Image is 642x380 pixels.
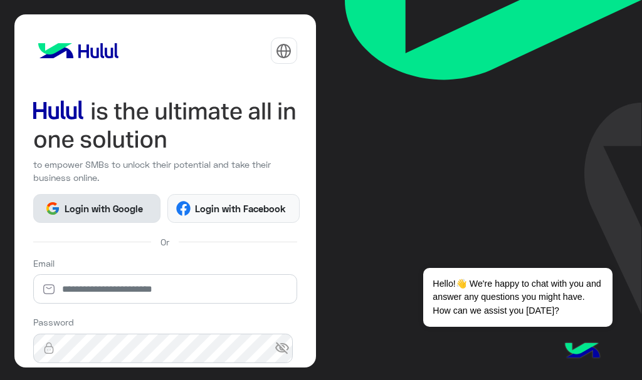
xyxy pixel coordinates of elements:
[60,202,148,216] span: Login with Google
[33,342,65,354] img: lock
[191,202,291,216] span: Login with Facebook
[167,194,300,223] button: Login with Facebook
[275,337,297,360] span: visibility_off
[423,268,612,327] span: Hello!👋 We're happy to chat with you and answer any questions you might have. How can we assist y...
[45,201,60,215] img: Google
[176,201,191,215] img: Facebook
[33,38,124,63] img: logo
[33,283,65,295] img: email
[33,257,55,270] label: Email
[33,316,74,329] label: Password
[560,330,604,374] img: hulul-logo.png
[33,158,297,185] p: to empower SMBs to unlock their potential and take their business online.
[276,43,292,59] img: tab
[33,194,160,223] button: Login with Google
[160,235,169,249] span: Or
[33,97,297,153] img: hululLoginTitle_EN.svg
